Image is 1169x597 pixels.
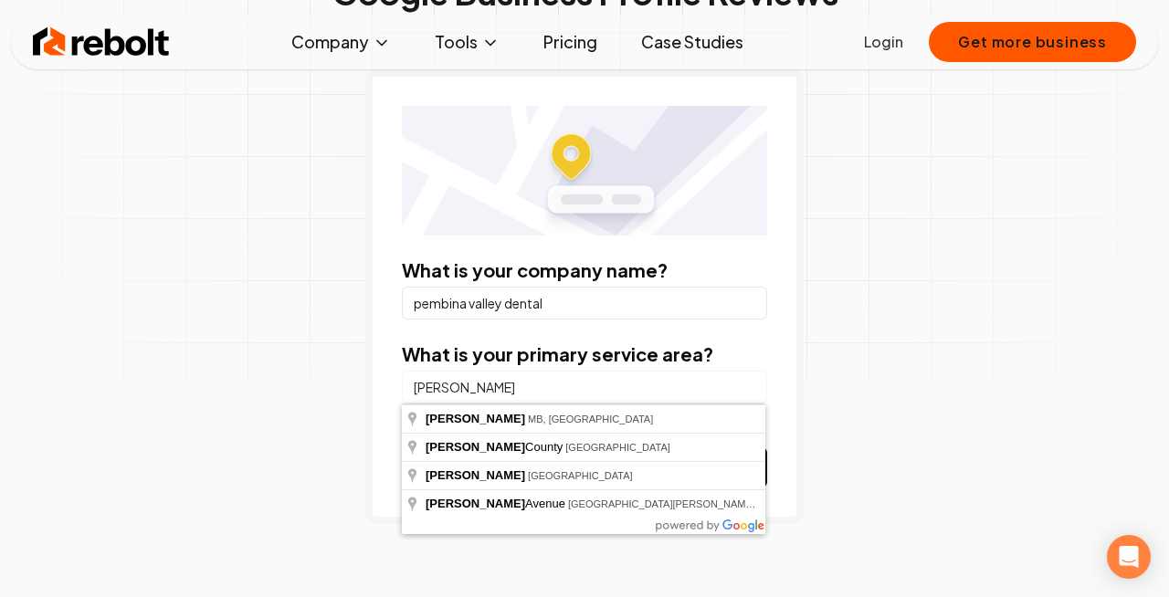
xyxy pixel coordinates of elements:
[402,371,767,403] input: City or county or neighborhood
[426,468,525,482] span: [PERSON_NAME]
[33,24,170,60] img: Rebolt Logo
[568,498,866,509] span: [GEOGRAPHIC_DATA][PERSON_NAME], [GEOGRAPHIC_DATA]
[529,24,612,60] a: Pricing
[426,497,568,510] span: Avenue
[426,440,525,454] span: [PERSON_NAME]
[402,287,767,319] input: Company Name
[402,342,713,365] label: What is your primary service area?
[402,106,767,236] img: Location map
[929,22,1136,62] button: Get more business
[426,440,565,454] span: County
[864,31,903,53] a: Login
[565,442,670,453] span: [GEOGRAPHIC_DATA]
[627,24,758,60] a: Case Studies
[528,470,633,481] span: [GEOGRAPHIC_DATA]
[528,414,653,424] span: MB, [GEOGRAPHIC_DATA]
[1107,535,1151,579] div: Open Intercom Messenger
[402,258,668,281] label: What is your company name?
[420,24,514,60] button: Tools
[426,412,525,425] span: [PERSON_NAME]
[426,497,525,510] span: [PERSON_NAME]
[277,24,405,60] button: Company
